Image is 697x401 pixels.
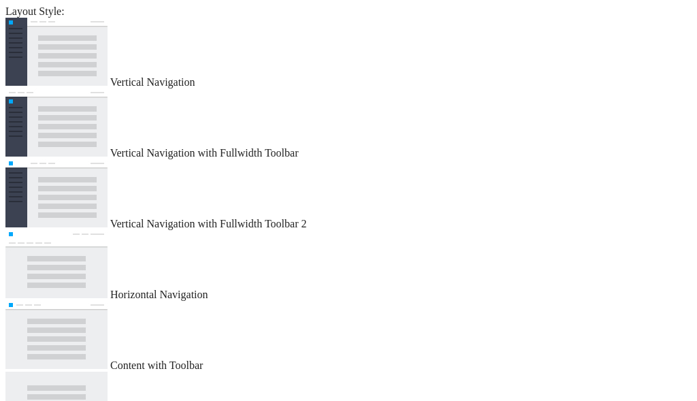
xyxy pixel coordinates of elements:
md-radio-button: Content with Toolbar [5,301,692,372]
img: horizontal-nav.jpg [5,230,108,298]
span: Vertical Navigation [110,76,195,88]
md-radio-button: Vertical Navigation with Fullwidth Toolbar 2 [5,159,692,230]
span: Horizontal Navigation [110,289,208,300]
img: vertical-nav.jpg [5,18,108,86]
img: vertical-nav-with-full-toolbar.jpg [5,89,108,157]
div: Layout Style: [5,5,692,18]
md-radio-button: Vertical Navigation [5,18,692,89]
md-radio-button: Vertical Navigation with Fullwidth Toolbar [5,89,692,159]
img: vertical-nav-with-full-toolbar-2.jpg [5,159,108,227]
span: Vertical Navigation with Fullwidth Toolbar [110,147,299,159]
span: Content with Toolbar [110,359,203,371]
md-radio-button: Horizontal Navigation [5,230,692,301]
span: Vertical Navigation with Fullwidth Toolbar 2 [110,218,307,229]
img: content-with-toolbar.jpg [5,301,108,369]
